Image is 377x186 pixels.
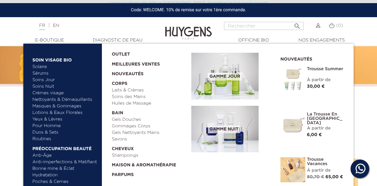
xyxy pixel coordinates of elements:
a: FR [39,23,45,30]
i:  [293,21,301,28]
a: Laits & Crèmes [112,87,187,94]
a: Nouveautés [112,68,187,77]
button: Pertinence [20,159,98,173]
a: Hydratation [32,172,98,179]
div: À partir de [307,167,344,174]
a: Gamme nuit [191,106,271,153]
a: Soin Visage Bio [32,54,98,64]
span: Gamme nuit [208,125,240,133]
a: Corps [112,77,187,87]
span: 80,70 € [307,175,324,179]
a: Duos & Sets [32,129,98,136]
a: Bain [112,107,187,116]
div: À partir de [307,77,344,83]
a: Gommages Corps [112,123,187,130]
a: Maison & Aromathérapie [112,159,187,169]
a: Gamme jour [191,53,271,100]
a: Shampoings [112,152,187,159]
a: Soins Jour [32,77,98,83]
a: Préoccupation beauté [32,142,98,152]
img: Huygens [165,17,212,41]
h2: Nouveautés [280,55,344,62]
span: 30,00 € [307,84,325,89]
a: Solaire [32,64,98,70]
a: Sérums [32,70,98,77]
a: Pour Homme [32,123,98,129]
span: Gamme jour [208,73,241,81]
a: Yeux & Lèvres [32,116,98,123]
a: Anti-imperfections & Matifiant [32,159,98,165]
img: La Trousse en Coton [280,112,305,137]
a: Trousse Vacances [307,157,344,166]
span: 65,00 € [326,175,343,179]
div: À partir de [307,125,344,132]
button:  [292,20,303,28]
a: La Trousse en [GEOGRAPHIC_DATA] [307,112,344,125]
a: Savons [112,136,187,143]
img: La Trousse vacances [280,157,305,182]
a: Soins des Mains [112,94,187,100]
a: Cheveux [112,143,187,152]
a: Lotions & Eaux Florales [32,110,98,116]
a: Nos engagements [290,37,353,44]
a: Poches & Cernes [32,179,98,185]
a: Routines [32,136,98,142]
a: EN [53,23,59,28]
a: Anti-Âge [32,152,98,159]
a: Trousse Summer [307,67,344,71]
a: Officine Bio [222,37,285,44]
a: E-Boutique [18,37,81,44]
img: routine_nuit_banner.jpg [191,106,259,153]
a: Nettoyants & Démaquillants [32,96,98,103]
a: Meilleures Ventes [112,58,182,68]
a: Masques & Gommages [32,103,98,110]
span: (0) [336,23,343,28]
a: Soins Nuit [32,83,92,90]
a: Gels Douches [112,116,187,123]
a: Parfums [112,169,187,178]
input: Rechercher [224,22,303,30]
img: Trousse Summer [280,67,305,92]
a: Bonne mine & Éclat [32,165,98,172]
a: Diagnostic de peau [86,37,149,44]
a: Huiles de Massage [112,100,187,107]
img: routine_jour_banner.jpg [191,53,259,100]
a: Crèmes visage [32,90,98,96]
span: 6,00 € [307,133,322,137]
a: Gels Nettoyants Mains [112,130,187,136]
a: OUTLET [112,48,182,58]
div: | [36,22,152,29]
